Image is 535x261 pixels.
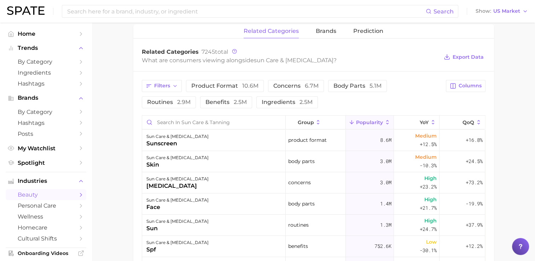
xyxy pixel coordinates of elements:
[146,153,209,162] div: sun care & [MEDICAL_DATA]
[356,120,383,125] span: Popularity
[353,28,383,34] span: Prediction
[6,211,86,222] a: wellness
[380,199,391,208] span: 1.4m
[420,246,437,255] span: -30.1%
[147,99,191,105] span: routines
[493,9,520,13] span: US Market
[453,54,484,60] span: Export Data
[18,69,74,76] span: Ingredients
[18,109,74,115] span: by Category
[202,48,215,55] span: 7245
[142,236,485,257] button: sun care & [MEDICAL_DATA]spfbenefits752.6kLow-30.1%+12.2%
[146,224,209,233] div: sun
[305,82,319,89] span: 6.7m
[142,151,485,172] button: sun care & [MEDICAL_DATA]skinbody parts3.0mMedium-10.3%+24.5%
[465,136,482,144] span: +16.8%
[380,157,391,166] span: 3.0m
[424,216,437,225] span: High
[18,80,74,87] span: Hashtags
[7,6,45,15] img: SPATE
[380,221,391,229] span: 1.3m
[6,67,86,78] a: Ingredients
[142,193,485,215] button: sun care & [MEDICAL_DATA]facebody parts1.4mHigh+21.7%-19.9%
[142,116,285,129] input: Search in sun care & tanning
[463,120,474,125] span: QoQ
[66,5,426,17] input: Search here for a brand, industry, or ingredient
[154,83,170,89] span: Filters
[286,116,346,129] button: group
[18,235,74,242] span: cultural shifts
[300,99,313,105] span: 2.5m
[380,178,391,187] span: 3.0m
[442,52,485,62] button: Export Data
[6,200,86,211] a: personal care
[18,30,74,37] span: Home
[18,58,74,65] span: by Category
[6,143,86,154] a: My Watchlist
[6,157,86,168] a: Spotlight
[18,130,74,137] span: Posts
[6,43,86,53] button: Trends
[146,238,209,247] div: sun care & [MEDICAL_DATA]
[146,175,209,183] div: sun care & [MEDICAL_DATA]
[262,99,313,105] span: ingredients
[6,106,86,117] a: by Category
[6,189,86,200] a: beauty
[465,199,482,208] span: -19.9%
[146,132,209,141] div: sun care & [MEDICAL_DATA]
[6,117,86,128] a: Hashtags
[146,182,209,190] div: [MEDICAL_DATA]
[242,82,258,89] span: 10.6m
[18,250,74,256] span: Onboarding Videos
[415,153,437,161] span: Medium
[424,195,437,204] span: High
[6,28,86,39] a: Home
[18,145,74,152] span: My Watchlist
[18,224,74,231] span: homecare
[288,157,315,166] span: body parts
[420,161,437,170] span: -10.3%
[146,139,209,148] div: sunscreen
[234,99,247,105] span: 2.5m
[465,221,482,229] span: +37.9%
[18,191,74,198] span: beauty
[177,99,191,105] span: 2.9m
[346,116,394,129] button: Popularity
[6,176,86,186] button: Industries
[142,215,485,236] button: sun care & [MEDICAL_DATA]sunroutines1.3mHigh+24.7%+37.9%
[146,217,209,226] div: sun care & [MEDICAL_DATA]
[18,178,74,184] span: Industries
[142,130,485,151] button: sun care & [MEDICAL_DATA]sunscreenproduct format8.6mMedium+12.5%+16.8%
[146,196,209,204] div: sun care & [MEDICAL_DATA]
[6,233,86,244] a: cultural shifts
[465,178,482,187] span: +73.2%
[420,182,437,191] span: +23.2%
[440,116,485,129] button: QoQ
[446,80,485,92] button: Columns
[6,222,86,233] a: homecare
[288,221,309,229] span: routines
[424,174,437,182] span: High
[146,245,209,254] div: spf
[420,140,437,149] span: +12.5%
[394,116,440,129] button: YoY
[18,213,74,220] span: wellness
[380,136,391,144] span: 8.6m
[415,132,437,140] span: Medium
[434,8,454,15] span: Search
[288,178,311,187] span: concerns
[191,83,258,89] span: product format
[6,248,86,259] a: Onboarding Videos
[6,93,86,103] button: Brands
[146,203,209,211] div: face
[459,83,482,89] span: Columns
[6,128,86,139] a: Posts
[142,172,485,193] button: sun care & [MEDICAL_DATA][MEDICAL_DATA]concerns3.0mHigh+23.2%+73.2%
[244,28,299,34] span: related categories
[18,202,74,209] span: personal care
[142,56,439,65] div: What are consumers viewing alongside ?
[18,120,74,126] span: Hashtags
[273,83,319,89] span: concerns
[420,120,429,125] span: YoY
[370,82,382,89] span: 5.1m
